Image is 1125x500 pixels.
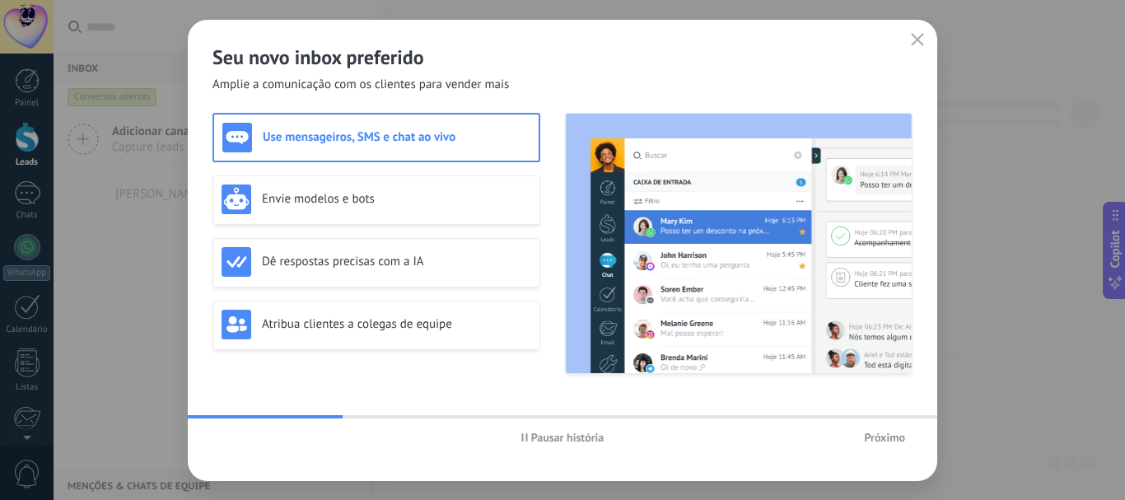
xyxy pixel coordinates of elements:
[262,254,531,269] h3: Dê respostas precisas com a IA
[212,77,509,93] span: Amplie a comunicação com os clientes para vender mais
[531,432,605,443] span: Pausar história
[864,432,905,443] span: Próximo
[514,425,612,450] button: Pausar história
[212,44,913,70] h2: Seu novo inbox preferido
[262,316,531,332] h3: Atribua clientes a colegas de equipe
[263,129,530,145] h3: Use mensageiros, SMS e chat ao vivo
[262,191,531,207] h3: Envie modelos e bots
[857,425,913,450] button: Próximo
